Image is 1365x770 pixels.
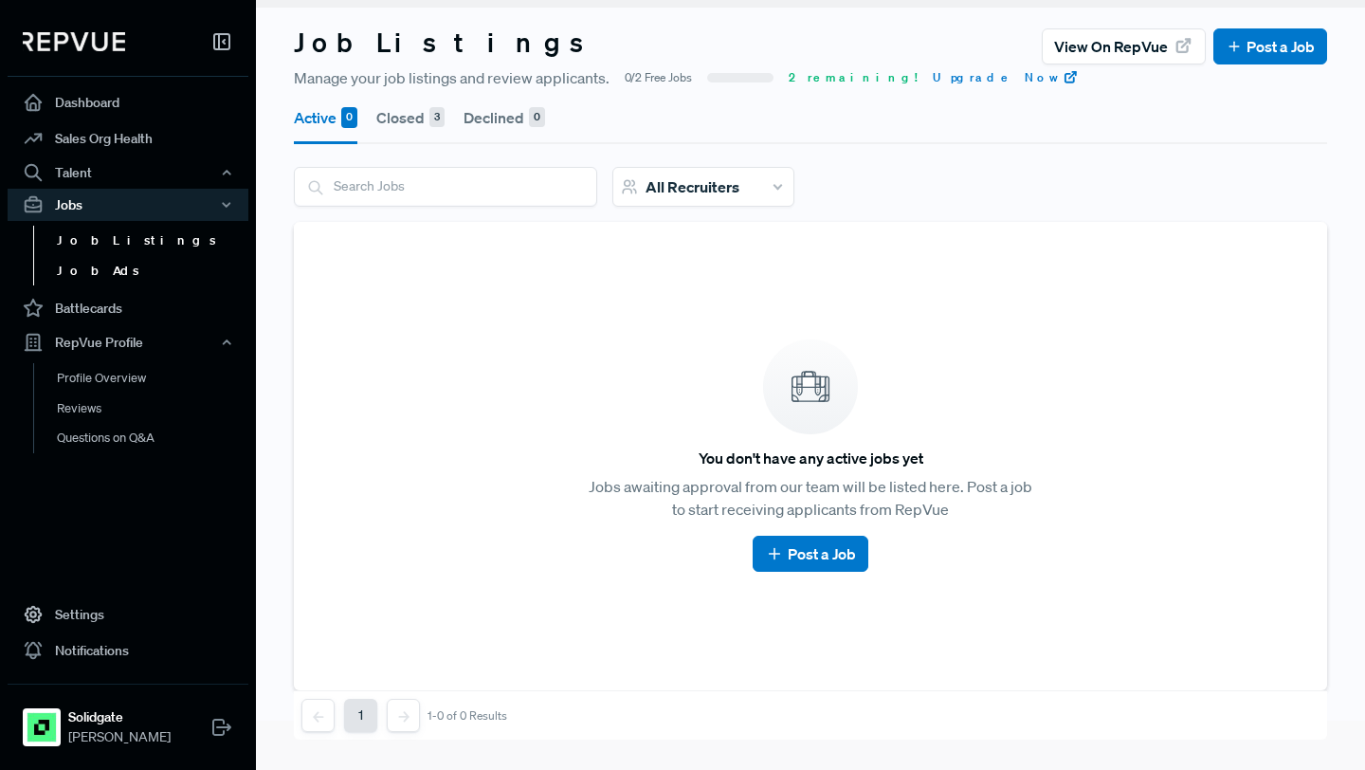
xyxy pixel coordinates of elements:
[294,66,610,89] span: Manage your job listings and review applicants.
[1054,35,1168,58] span: View on RepVue
[23,32,125,51] img: RepVue
[529,107,545,128] div: 0
[27,712,57,742] img: Solidgate
[8,120,248,156] a: Sales Org Health
[344,699,377,732] button: 1
[33,394,274,424] a: Reviews
[68,707,171,727] strong: Solidgate
[464,91,545,144] button: Declined 0
[8,684,248,755] a: SolidgateSolidgate[PERSON_NAME]
[753,536,867,572] button: Post a Job
[8,290,248,326] a: Battlecards
[933,69,1079,86] a: Upgrade Now
[646,177,739,196] span: All Recruiters
[428,709,507,723] div: 1-0 of 0 Results
[376,91,445,144] button: Closed 3
[301,699,507,732] nav: pagination
[8,189,248,221] button: Jobs
[429,107,445,128] div: 3
[33,423,274,453] a: Questions on Q&A
[1042,28,1206,64] button: View on RepVue
[8,84,248,120] a: Dashboard
[1213,28,1327,64] button: Post a Job
[8,156,248,189] button: Talent
[387,699,420,732] button: Next
[33,363,274,394] a: Profile Overview
[789,69,918,86] span: 2 remaining!
[589,475,1033,521] p: Jobs awaiting approval from our team will be listed here. Post a job to start receiving applicant...
[295,168,596,205] input: Search Jobs
[294,27,601,59] h3: Job Listings
[294,91,357,144] button: Active 0
[341,107,357,128] div: 0
[8,632,248,669] a: Notifications
[33,226,274,256] a: Job Listings
[8,326,248,358] button: RepVue Profile
[1226,35,1315,58] a: Post a Job
[301,699,335,732] button: Previous
[625,69,692,86] span: 0/2 Free Jobs
[699,449,923,467] h6: You don't have any active jobs yet
[68,727,171,747] span: [PERSON_NAME]
[33,256,274,286] a: Job Ads
[8,596,248,632] a: Settings
[765,542,855,565] a: Post a Job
